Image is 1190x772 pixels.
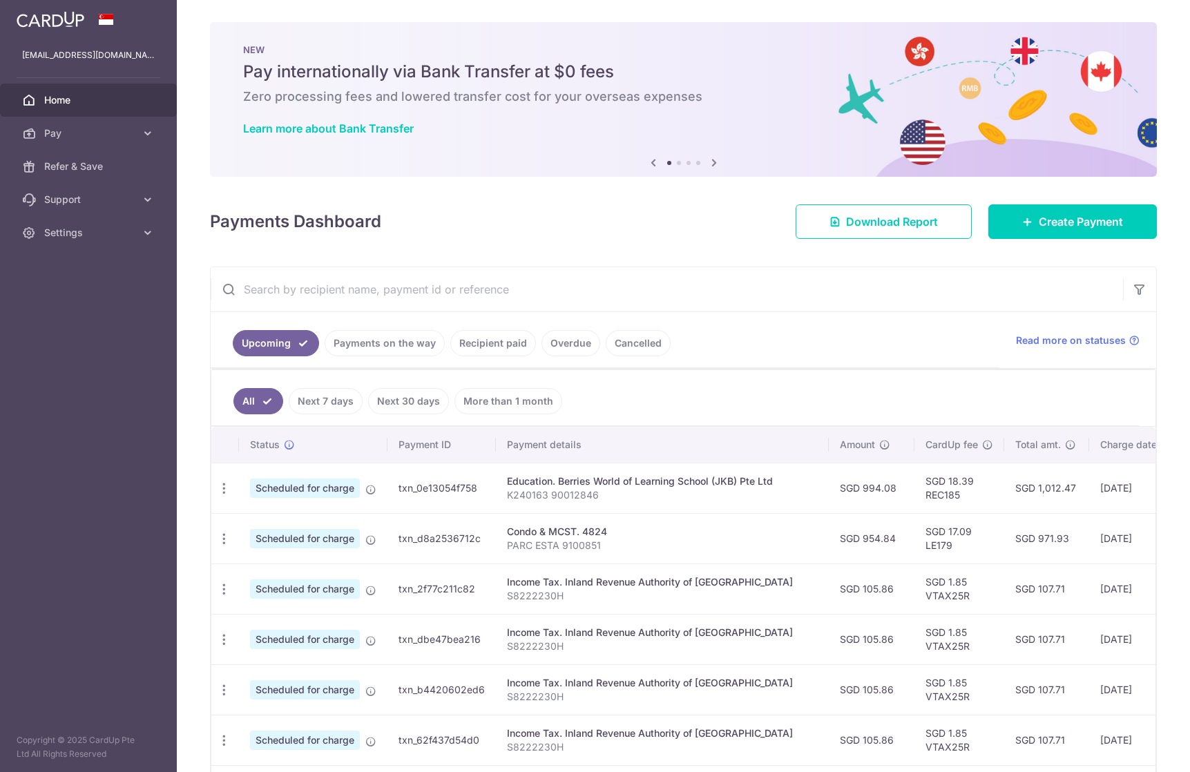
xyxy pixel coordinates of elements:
span: Scheduled for charge [250,579,360,599]
span: Download Report [846,213,938,230]
td: txn_d8a2536712c [387,513,496,563]
a: Download Report [796,204,972,239]
img: Bank transfer banner [210,22,1157,177]
a: Learn more about Bank Transfer [243,122,414,135]
td: SGD 971.93 [1004,513,1089,563]
td: SGD 107.71 [1004,563,1089,614]
p: S8222230H [507,589,818,603]
td: [DATE] [1089,715,1183,765]
td: txn_2f77c211c82 [387,563,496,614]
td: SGD 105.86 [829,563,914,614]
div: Condo & MCST. 4824 [507,525,818,539]
p: [EMAIL_ADDRESS][DOMAIN_NAME] [22,48,155,62]
p: S8222230H [507,690,818,704]
span: Refer & Save [44,160,135,173]
td: SGD 1.85 VTAX25R [914,614,1004,664]
td: SGD 1.85 VTAX25R [914,664,1004,715]
span: Scheduled for charge [250,529,360,548]
td: SGD 105.86 [829,664,914,715]
span: Scheduled for charge [250,680,360,699]
span: Read more on statuses [1016,334,1126,347]
p: S8222230H [507,740,818,754]
a: All [233,388,283,414]
span: Settings [44,226,135,240]
div: Income Tax. Inland Revenue Authority of [GEOGRAPHIC_DATA] [507,575,818,589]
a: Cancelled [606,330,671,356]
p: K240163 90012846 [507,488,818,502]
div: Income Tax. Inland Revenue Authority of [GEOGRAPHIC_DATA] [507,676,818,690]
span: Total amt. [1015,438,1061,452]
span: Pay [44,126,135,140]
span: Amount [840,438,875,452]
p: NEW [243,44,1124,55]
span: CardUp fee [925,438,978,452]
td: SGD 107.71 [1004,715,1089,765]
a: Create Payment [988,204,1157,239]
a: More than 1 month [454,388,562,414]
a: Read more on statuses [1016,334,1140,347]
a: Payments on the way [325,330,445,356]
td: txn_62f437d54d0 [387,715,496,765]
span: Scheduled for charge [250,630,360,649]
span: Status [250,438,280,452]
td: SGD 107.71 [1004,614,1089,664]
div: Income Tax. Inland Revenue Authority of [GEOGRAPHIC_DATA] [507,726,818,740]
td: SGD 105.86 [829,715,914,765]
td: [DATE] [1089,563,1183,614]
td: SGD 994.08 [829,463,914,513]
td: [DATE] [1089,614,1183,664]
img: CardUp [17,11,84,28]
th: Payment ID [387,427,496,463]
span: Scheduled for charge [250,731,360,750]
a: Next 7 days [289,388,363,414]
td: txn_b4420602ed6 [387,664,496,715]
div: Income Tax. Inland Revenue Authority of [GEOGRAPHIC_DATA] [507,626,818,639]
h6: Zero processing fees and lowered transfer cost for your overseas expenses [243,88,1124,105]
h4: Payments Dashboard [210,209,381,234]
td: txn_dbe47bea216 [387,614,496,664]
input: Search by recipient name, payment id or reference [211,267,1123,311]
a: Upcoming [233,330,319,356]
a: Next 30 days [368,388,449,414]
td: SGD 18.39 REC185 [914,463,1004,513]
a: Recipient paid [450,330,536,356]
a: Overdue [541,330,600,356]
td: SGD 17.09 LE179 [914,513,1004,563]
td: [DATE] [1089,463,1183,513]
td: [DATE] [1089,513,1183,563]
h5: Pay internationally via Bank Transfer at $0 fees [243,61,1124,83]
td: SGD 954.84 [829,513,914,563]
p: PARC ESTA 9100851 [507,539,818,552]
td: [DATE] [1089,664,1183,715]
td: SGD 105.86 [829,614,914,664]
th: Payment details [496,427,829,463]
td: SGD 1.85 VTAX25R [914,563,1004,614]
span: Create Payment [1039,213,1123,230]
td: SGD 1,012.47 [1004,463,1089,513]
span: Scheduled for charge [250,479,360,498]
td: txn_0e13054f758 [387,463,496,513]
td: SGD 1.85 VTAX25R [914,715,1004,765]
p: S8222230H [507,639,818,653]
span: Home [44,93,135,107]
span: Charge date [1100,438,1157,452]
td: SGD 107.71 [1004,664,1089,715]
div: Education. Berries World of Learning School (JKB) Pte Ltd [507,474,818,488]
span: Support [44,193,135,206]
